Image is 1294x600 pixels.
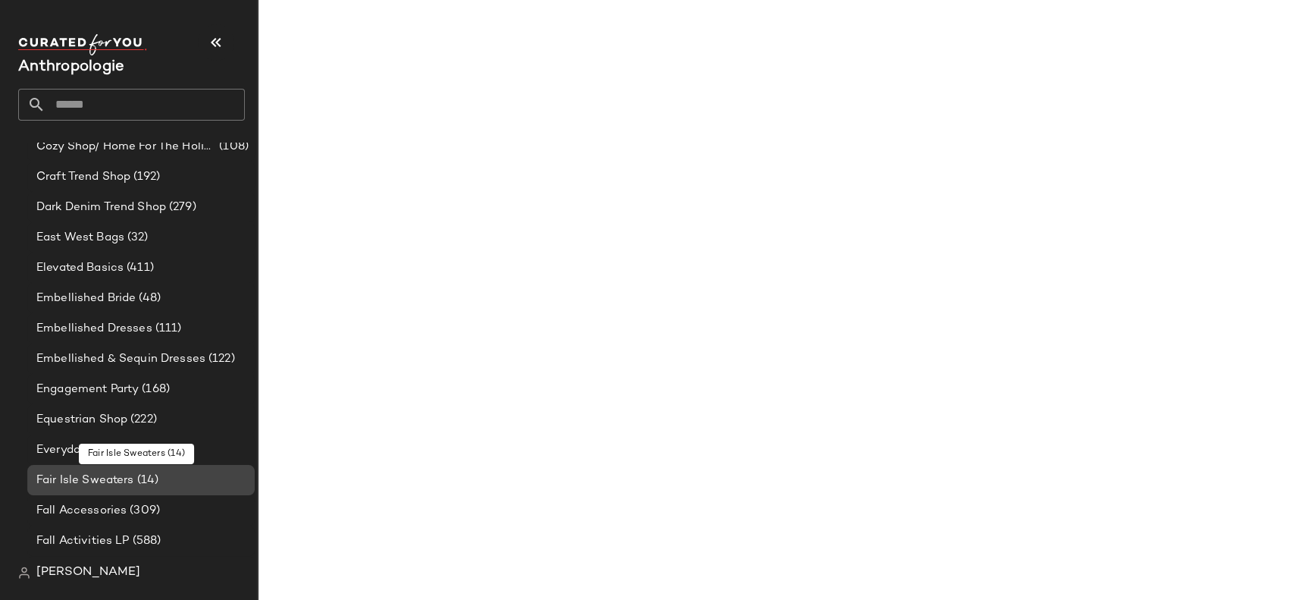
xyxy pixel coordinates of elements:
[36,259,124,277] span: Elevated Basics
[36,168,130,186] span: Craft Trend Shop
[127,411,157,429] span: (222)
[18,567,30,579] img: svg%3e
[36,381,139,398] span: Engagement Party
[36,350,205,368] span: Embellished & Sequin Dresses
[136,290,161,307] span: (48)
[36,320,152,338] span: Embellished Dresses
[36,290,136,307] span: Embellished Bride
[124,259,154,277] span: (411)
[36,472,134,489] span: Fair Isle Sweaters
[216,138,249,155] span: (108)
[205,350,235,368] span: (122)
[36,441,115,459] span: Everyday Sets
[36,532,130,550] span: Fall Activities LP
[166,199,196,216] span: (279)
[18,34,147,55] img: cfy_white_logo.C9jOOHJF.svg
[36,138,216,155] span: Cozy Shop/ Home For The Holidays
[152,320,182,338] span: (111)
[36,502,127,520] span: Fall Accessories
[127,502,160,520] span: (309)
[18,59,124,75] span: Current Company Name
[134,472,159,489] span: (14)
[36,564,140,582] span: [PERSON_NAME]
[36,199,166,216] span: Dark Denim Trend Shop
[139,381,170,398] span: (168)
[130,168,160,186] span: (192)
[115,441,146,459] span: (135)
[124,229,149,247] span: (32)
[36,411,127,429] span: Equestrian Shop
[36,229,124,247] span: East West Bags
[130,532,161,550] span: (588)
